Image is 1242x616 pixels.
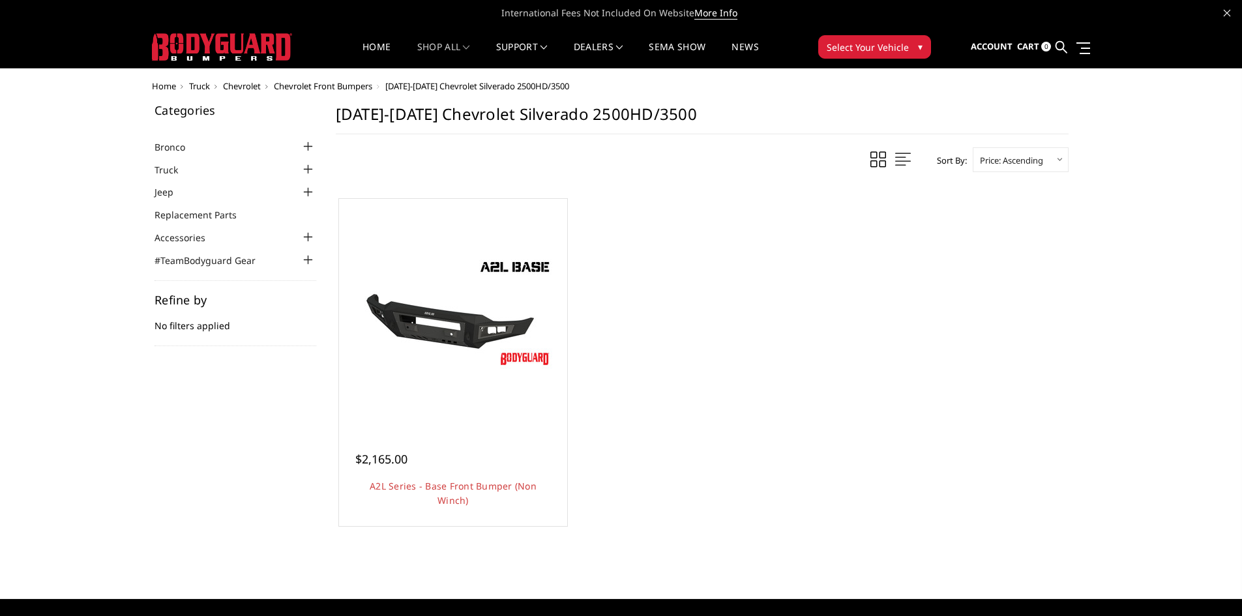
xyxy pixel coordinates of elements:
h1: [DATE]-[DATE] Chevrolet Silverado 2500HD/3500 [336,104,1069,134]
a: Dealers [574,42,623,68]
a: More Info [694,7,737,20]
a: Accessories [155,231,222,244]
label: Sort By: [930,151,967,170]
span: [DATE]-[DATE] Chevrolet Silverado 2500HD/3500 [385,80,569,92]
a: Support [496,42,548,68]
a: Home [362,42,391,68]
span: 0 [1041,42,1051,51]
img: BODYGUARD BUMPERS [152,33,292,61]
span: Cart [1017,40,1039,52]
span: Select Your Vehicle [827,40,909,54]
a: A2L Series - Base Front Bumper (Non Winch) A2L Series - Base Front Bumper (Non Winch) [342,202,564,424]
a: SEMA Show [649,42,705,68]
a: Home [152,80,176,92]
a: News [732,42,758,68]
h5: Categories [155,104,316,116]
a: Cart 0 [1017,29,1051,65]
a: Replacement Parts [155,208,253,222]
a: shop all [417,42,470,68]
span: $2,165.00 [355,451,407,467]
a: Truck [155,163,194,177]
div: No filters applied [155,294,316,346]
a: Chevrolet [223,80,261,92]
span: Account [971,40,1013,52]
button: Select Your Vehicle [818,35,931,59]
a: #TeamBodyguard Gear [155,254,272,267]
a: Bronco [155,140,201,154]
span: ▾ [918,40,923,53]
a: Account [971,29,1013,65]
h5: Refine by [155,294,316,306]
a: Truck [189,80,210,92]
a: Jeep [155,185,190,199]
a: A2L Series - Base Front Bumper (Non Winch) [370,480,537,506]
a: Chevrolet Front Bumpers [274,80,372,92]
